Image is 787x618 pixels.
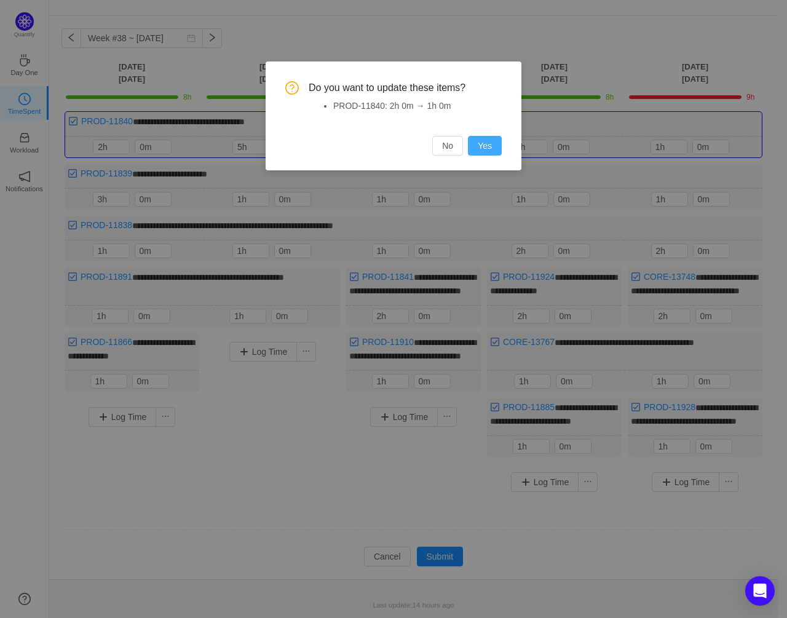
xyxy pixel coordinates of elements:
[285,81,299,95] i: icon: question-circle
[468,136,502,156] button: Yes
[745,576,775,606] div: Open Intercom Messenger
[432,136,463,156] button: No
[309,81,502,95] span: Do you want to update these items?
[333,100,502,113] li: PROD-11840: 2h 0m → 1h 0m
